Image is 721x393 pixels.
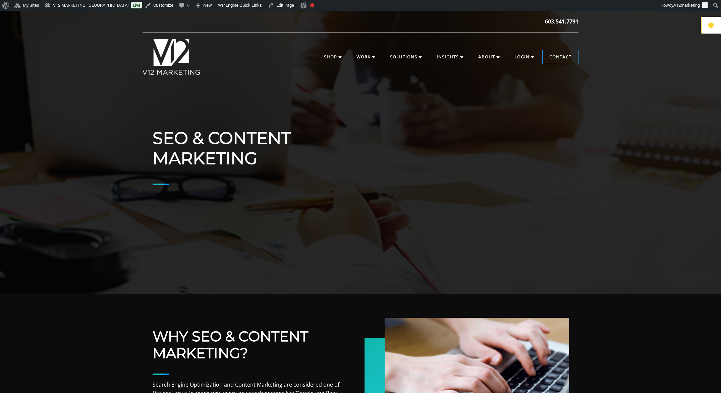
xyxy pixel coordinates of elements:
[350,50,382,64] a: Work
[317,50,348,64] a: Shop
[545,17,578,26] a: 603.541.7791
[153,128,340,168] h1: SEO & Content Marketing
[383,50,429,64] a: Solutions
[153,328,340,362] h2: Why SEO & Content Marketing?
[131,2,142,8] a: Live
[143,39,200,75] img: V12 MARKETING Logo New Hampshire Marketing Agency
[543,50,578,64] a: Contact
[674,3,700,8] span: v12marketing
[687,361,721,393] iframe: Chat Widget
[310,3,314,7] div: Focus keyphrase not set
[472,50,506,64] a: About
[365,95,552,200] iframe: SEO & Content Marketing Services| V12 Marketing
[430,50,470,64] a: Insights
[508,50,541,64] a: Login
